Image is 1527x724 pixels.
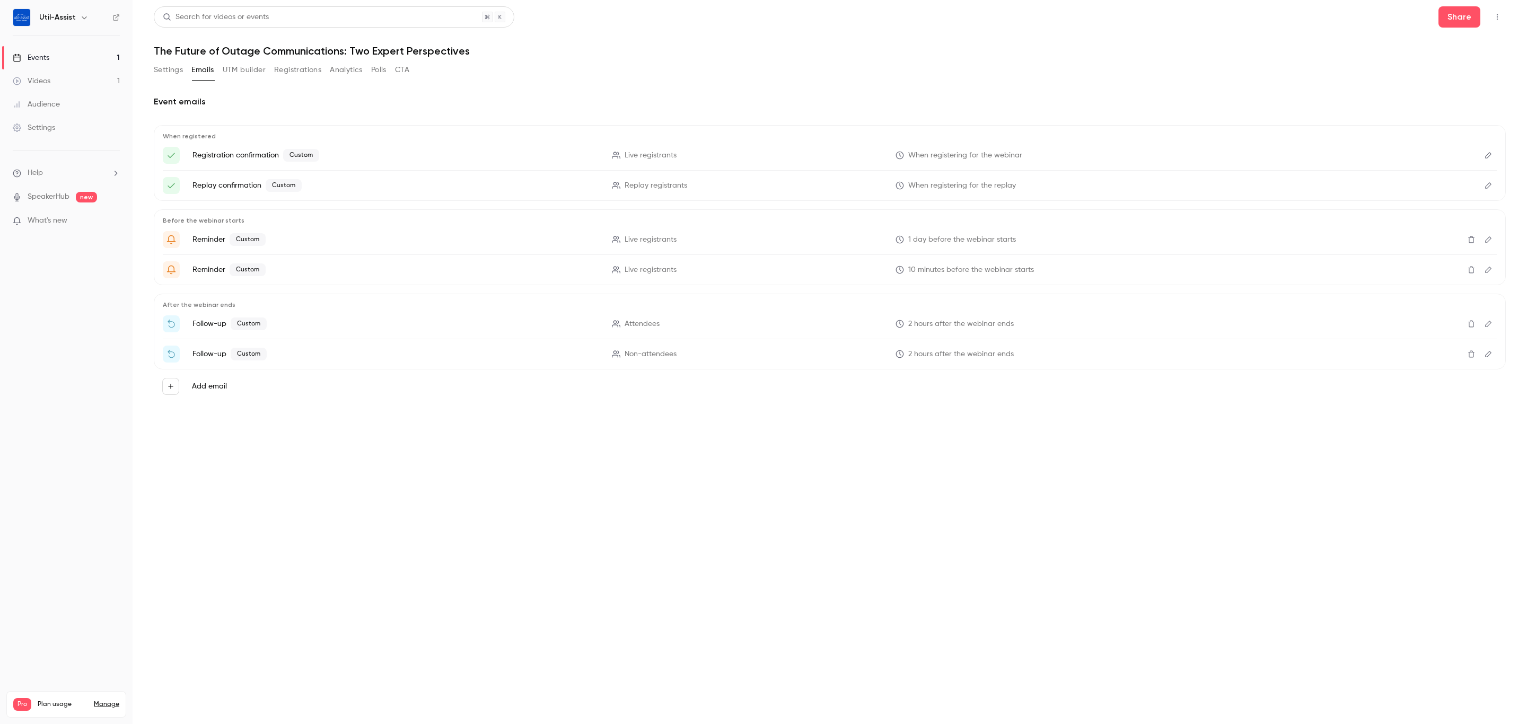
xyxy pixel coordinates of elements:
[13,76,50,86] div: Videos
[39,12,76,23] h6: Util-Assist
[274,61,321,78] button: Registrations
[38,700,87,709] span: Plan usage
[192,317,599,330] p: Follow-up
[163,261,1497,278] li: "{{ event_name }}" is About to Start!
[163,231,1497,248] li: Get Ready for '{{ event_name }}' tomorrow!
[163,177,1497,194] li: Watch the {{ event_name }} Replay
[1438,6,1480,28] button: Share
[908,180,1016,191] span: When registering for the replay
[13,9,30,26] img: Util-Assist
[908,349,1014,360] span: 2 hours after the webinar ends
[13,99,60,110] div: Audience
[163,12,269,23] div: Search for videos or events
[163,315,1497,332] li: Thanks for attending {{ event_name }}
[908,264,1034,276] span: 10 minutes before the webinar starts
[28,191,69,202] a: SpeakerHub
[330,61,363,78] button: Analytics
[13,122,55,133] div: Settings
[192,179,599,192] p: Replay confirmation
[154,95,1506,108] h2: Event emails
[192,233,599,246] p: Reminder
[231,317,267,330] span: Custom
[76,192,97,202] span: new
[192,348,599,360] p: Follow-up
[908,234,1016,245] span: 1 day before the webinar starts
[13,52,49,63] div: Events
[1480,177,1497,194] button: Edit
[154,45,1506,57] h1: The Future of Outage Communications: Two Expert Perspectives
[230,263,266,276] span: Custom
[625,180,687,191] span: Replay registrants
[625,349,677,360] span: Non-attendees
[1480,346,1497,363] button: Edit
[283,149,319,162] span: Custom
[1480,147,1497,164] button: Edit
[1463,315,1480,332] button: Delete
[163,346,1497,363] li: We Missed You at {{ event_name }}
[154,61,183,78] button: Settings
[163,132,1497,140] p: When registered
[192,263,599,276] p: Reminder
[163,147,1497,164] li: You're Registered for "{{ event_name }}"!
[908,319,1014,330] span: 2 hours after the webinar ends
[1463,231,1480,248] button: Delete
[1480,261,1497,278] button: Edit
[908,150,1022,161] span: When registering for the webinar
[1463,261,1480,278] button: Delete
[371,61,387,78] button: Polls
[1463,346,1480,363] button: Delete
[231,348,267,360] span: Custom
[163,301,1497,309] p: After the webinar ends
[107,216,120,226] iframe: Noticeable Trigger
[28,215,67,226] span: What's new
[1480,231,1497,248] button: Edit
[266,179,302,192] span: Custom
[192,149,599,162] p: Registration confirmation
[625,234,677,245] span: Live registrants
[163,216,1497,225] p: Before the webinar starts
[230,233,266,246] span: Custom
[192,381,227,392] label: Add email
[395,61,409,78] button: CTA
[625,264,677,276] span: Live registrants
[94,700,119,709] a: Manage
[13,698,31,711] span: Pro
[625,319,660,330] span: Attendees
[28,167,43,179] span: Help
[191,61,214,78] button: Emails
[223,61,266,78] button: UTM builder
[1480,315,1497,332] button: Edit
[625,150,677,161] span: Live registrants
[13,167,120,179] li: help-dropdown-opener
